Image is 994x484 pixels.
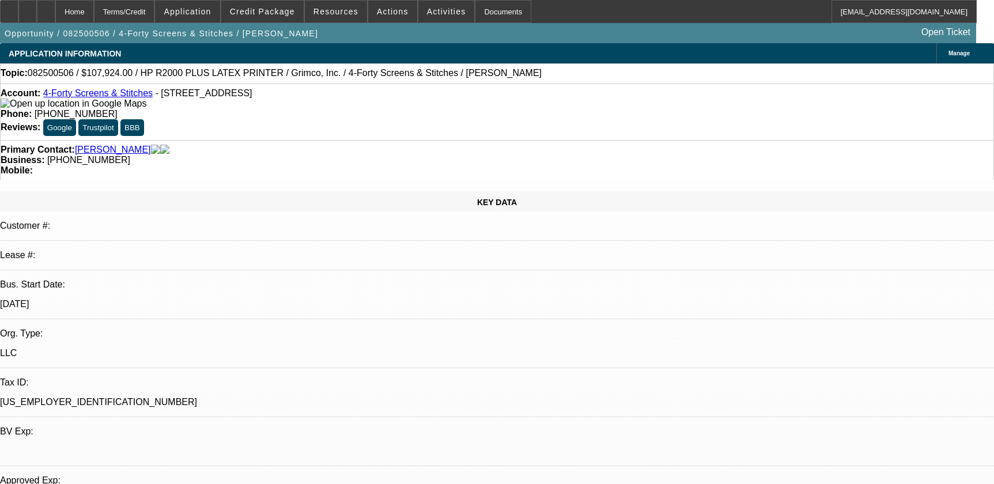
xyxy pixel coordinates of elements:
a: View Google Maps [1,99,146,108]
a: [PERSON_NAME] [75,145,151,155]
span: Activities [427,7,466,16]
span: Actions [377,7,409,16]
a: Open Ticket [917,22,975,42]
button: Application [155,1,220,22]
span: [PHONE_NUMBER] [47,155,130,165]
button: Resources [305,1,367,22]
img: Open up location in Google Maps [1,99,146,109]
span: Application [164,7,211,16]
span: [PHONE_NUMBER] [35,109,118,119]
strong: Topic: [1,68,28,78]
span: 082500506 / $107,924.00 / HP R2000 PLUS LATEX PRINTER / Grimco, Inc. / 4-Forty Screens & Stitches... [28,68,542,78]
button: Actions [368,1,417,22]
span: Resources [313,7,358,16]
button: Credit Package [221,1,304,22]
strong: Reviews: [1,122,40,132]
strong: Account: [1,88,40,98]
span: Manage [948,50,970,56]
button: BBB [120,119,144,136]
span: Opportunity / 082500506 / 4-Forty Screens & Stitches / [PERSON_NAME] [5,29,318,38]
span: KEY DATA [477,198,517,207]
strong: Business: [1,155,44,165]
span: - [STREET_ADDRESS] [156,88,252,98]
img: linkedin-icon.png [160,145,169,155]
strong: Mobile: [1,165,33,175]
span: APPLICATION INFORMATION [9,49,121,58]
span: Credit Package [230,7,295,16]
button: Trustpilot [78,119,118,136]
a: 4-Forty Screens & Stitches [43,88,153,98]
img: facebook-icon.png [151,145,160,155]
strong: Phone: [1,109,32,119]
strong: Primary Contact: [1,145,75,155]
button: Google [43,119,76,136]
button: Activities [418,1,475,22]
